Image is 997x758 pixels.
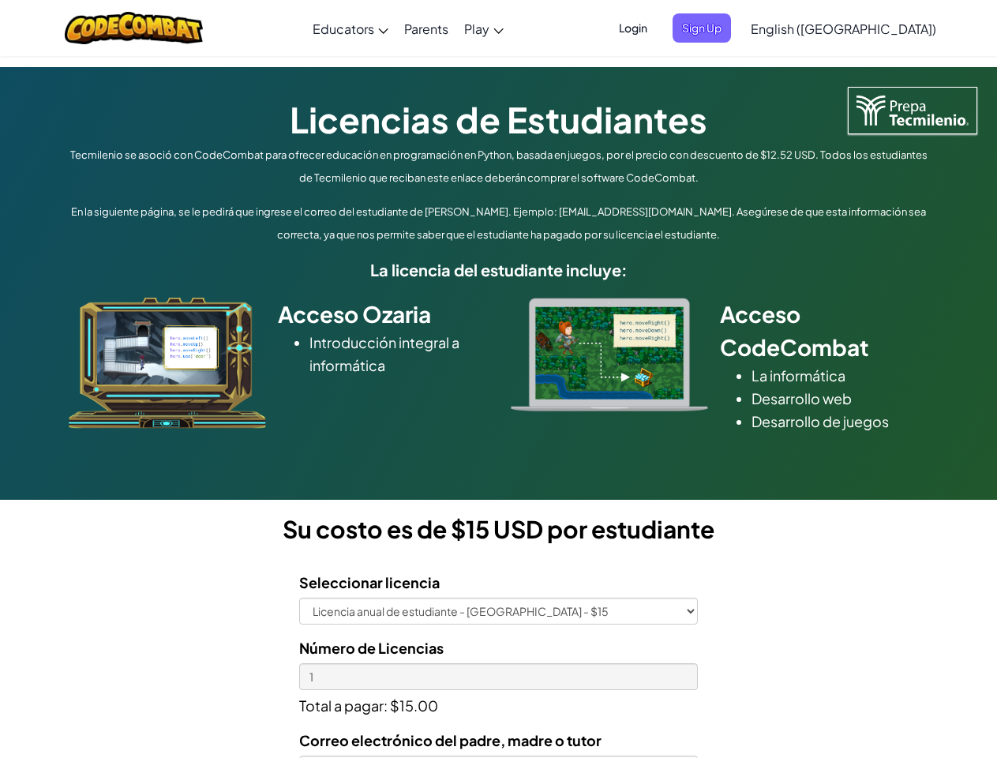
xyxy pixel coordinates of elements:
[65,12,203,44] img: CodeCombat logo
[456,7,512,50] a: Play
[511,298,708,411] img: type_real_code.png
[278,298,487,331] h2: Acceso Ozaria
[299,729,602,752] label: Correo electrónico del padre, madre o tutor
[299,636,444,659] label: Número de Licencias
[69,298,266,429] img: ozaria_acodus.png
[299,690,698,717] p: Total a pagar: $15.00
[751,21,936,37] span: English ([GEOGRAPHIC_DATA])
[751,387,929,410] li: Desarrollo web
[309,331,487,377] li: Introducción integral a informática
[743,7,944,50] a: English ([GEOGRAPHIC_DATA])
[751,364,929,387] li: La informática
[673,13,731,43] button: Sign Up
[720,298,929,364] h2: Acceso CodeCombat
[65,257,933,282] h5: La licencia del estudiante incluye:
[305,7,396,50] a: Educators
[65,201,933,246] p: En la siguiente página, se le pedirá que ingrese el correo del estudiante de [PERSON_NAME]. Ejemp...
[464,21,489,37] span: Play
[848,87,977,134] img: Tecmilenio logo
[65,95,933,144] h1: Licencias de Estudiantes
[396,7,456,50] a: Parents
[65,144,933,189] p: Tecmilenio se asoció con CodeCombat para ofrecer educación en programación en Python, basada en j...
[313,21,374,37] span: Educators
[299,571,440,594] label: Seleccionar licencia
[609,13,657,43] button: Login
[751,410,929,433] li: Desarrollo de juegos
